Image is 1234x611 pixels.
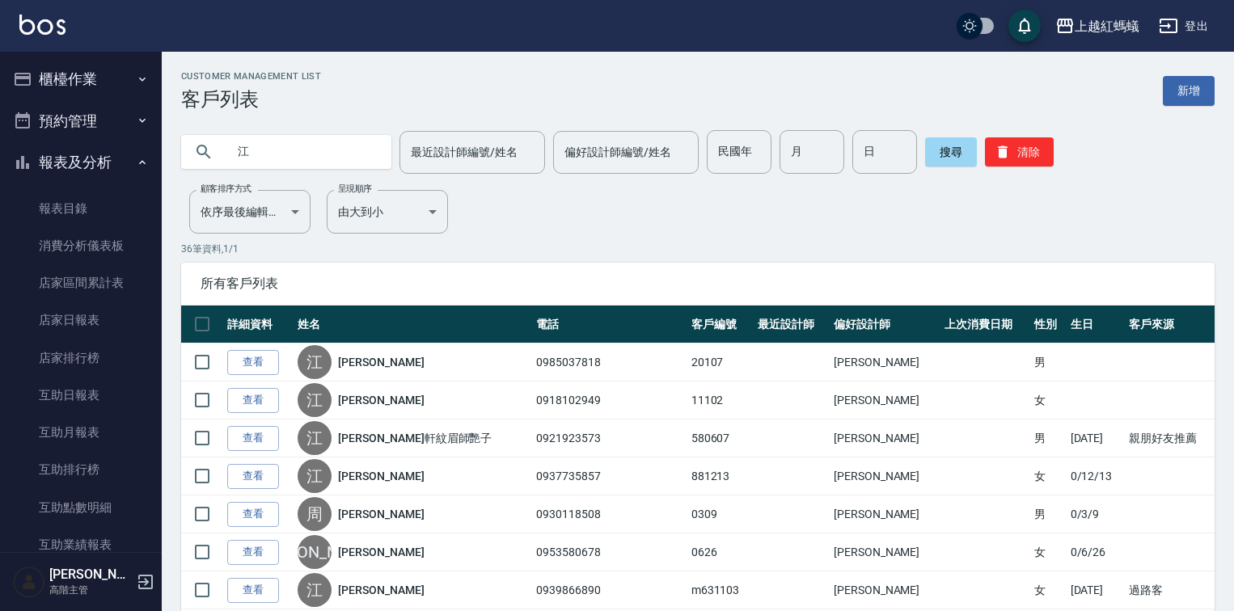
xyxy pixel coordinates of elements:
[1163,76,1215,106] a: 新增
[687,495,754,533] td: 0309
[338,506,424,522] a: [PERSON_NAME]
[6,100,155,142] button: 預約管理
[6,141,155,183] button: 報表及分析
[687,343,754,381] td: 20107
[181,242,1215,256] p: 36 筆資料, 1 / 1
[181,71,321,82] h2: Customer Management List
[830,457,940,495] td: [PERSON_NAME]
[925,137,977,166] button: 搜尋
[754,305,830,343] th: 最近設計師
[1030,419,1067,457] td: 男
[1152,11,1215,41] button: 登出
[298,421,332,455] div: 江
[226,130,378,174] input: 搜尋關鍵字
[6,451,155,488] a: 互助排行榜
[338,544,424,560] a: [PERSON_NAME]
[227,388,279,413] a: 查看
[1008,10,1041,42] button: save
[532,533,687,571] td: 0953580678
[327,190,448,234] div: 由大到小
[223,305,294,343] th: 詳細資料
[1030,305,1067,343] th: 性別
[1067,305,1126,343] th: 生日
[6,414,155,451] a: 互助月報表
[830,533,940,571] td: [PERSON_NAME]
[189,190,311,234] div: 依序最後編輯時間
[227,540,279,565] a: 查看
[830,343,940,381] td: [PERSON_NAME]
[532,571,687,609] td: 0939866890
[1049,10,1146,43] button: 上越紅螞蟻
[532,457,687,495] td: 0937735857
[1030,343,1067,381] td: 男
[532,343,687,381] td: 0985037818
[6,190,155,227] a: 報表目錄
[338,468,424,484] a: [PERSON_NAME]
[19,15,66,35] img: Logo
[227,578,279,603] a: 查看
[687,419,754,457] td: 580607
[1030,457,1067,495] td: 女
[6,377,155,414] a: 互助日報表
[830,419,940,457] td: [PERSON_NAME]
[181,88,321,111] h3: 客戶列表
[532,495,687,533] td: 0930118508
[1067,533,1126,571] td: 0/6/26
[1125,305,1215,343] th: 客戶來源
[6,264,155,301] a: 店家區間累計表
[1030,571,1067,609] td: 女
[1125,419,1215,457] td: 親朋好友推薦
[940,305,1030,343] th: 上次消費日期
[13,566,45,598] img: Person
[985,137,1054,166] button: 清除
[338,430,492,446] a: [PERSON_NAME]軒紋眉師艷子
[687,381,754,419] td: 11102
[298,535,332,569] div: [PERSON_NAME]
[1030,495,1067,533] td: 男
[338,392,424,408] a: [PERSON_NAME]
[687,571,754,609] td: m631103
[298,383,332,417] div: 江
[6,339,155,377] a: 店家排行榜
[687,533,754,571] td: 0626
[338,183,372,195] label: 呈現順序
[227,426,279,451] a: 查看
[1067,419,1126,457] td: [DATE]
[687,305,754,343] th: 客戶編號
[49,567,132,583] h5: [PERSON_NAME]
[201,276,1195,292] span: 所有客戶列表
[6,301,155,339] a: 店家日報表
[830,305,940,343] th: 偏好設計師
[294,305,532,343] th: 姓名
[49,583,132,597] p: 高階主管
[227,464,279,489] a: 查看
[227,502,279,527] a: 查看
[830,381,940,419] td: [PERSON_NAME]
[532,305,687,343] th: 電話
[298,345,332,379] div: 江
[1067,495,1126,533] td: 0/3/9
[6,227,155,264] a: 消費分析儀表板
[532,381,687,419] td: 0918102949
[298,573,332,607] div: 江
[1075,16,1139,36] div: 上越紅螞蟻
[6,526,155,563] a: 互助業績報表
[532,419,687,457] td: 0921923573
[6,489,155,526] a: 互助點數明細
[201,183,251,195] label: 顧客排序方式
[227,350,279,375] a: 查看
[1067,571,1126,609] td: [DATE]
[1030,381,1067,419] td: 女
[338,354,424,370] a: [PERSON_NAME]
[1125,571,1215,609] td: 過路客
[1067,457,1126,495] td: 0/12/13
[298,497,332,531] div: 周
[6,58,155,100] button: 櫃檯作業
[830,495,940,533] td: [PERSON_NAME]
[687,457,754,495] td: 881213
[1030,533,1067,571] td: 女
[830,571,940,609] td: [PERSON_NAME]
[298,459,332,493] div: 江
[338,582,424,598] a: [PERSON_NAME]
